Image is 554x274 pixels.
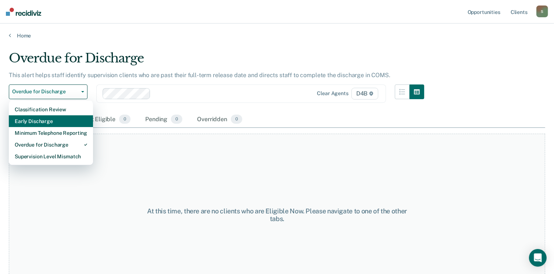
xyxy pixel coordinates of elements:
div: At this time, there are no clients who are Eligible Now. Please navigate to one of the other tabs. [143,207,411,223]
span: Overdue for Discharge [12,89,78,95]
div: Minimum Telephone Reporting [15,127,87,139]
span: 0 [231,115,242,124]
div: Almost Eligible0 [73,112,132,128]
div: Overdue for Discharge [15,139,87,151]
button: S [536,6,548,17]
span: D4B [351,88,378,100]
span: 0 [171,115,182,124]
div: Supervision Level Mismatch [15,151,87,162]
button: Overdue for Discharge [9,84,87,99]
div: Early Discharge [15,115,87,127]
div: Overdue for Discharge [9,51,424,72]
a: Home [9,32,545,39]
div: Open Intercom Messenger [529,249,547,267]
span: 0 [119,115,131,124]
div: Overridden0 [196,112,244,128]
div: Classification Review [15,104,87,115]
img: Recidiviz [6,8,41,16]
p: This alert helps staff identify supervision clients who are past their full-term release date and... [9,72,390,79]
div: Pending0 [144,112,184,128]
div: Clear agents [317,90,349,97]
